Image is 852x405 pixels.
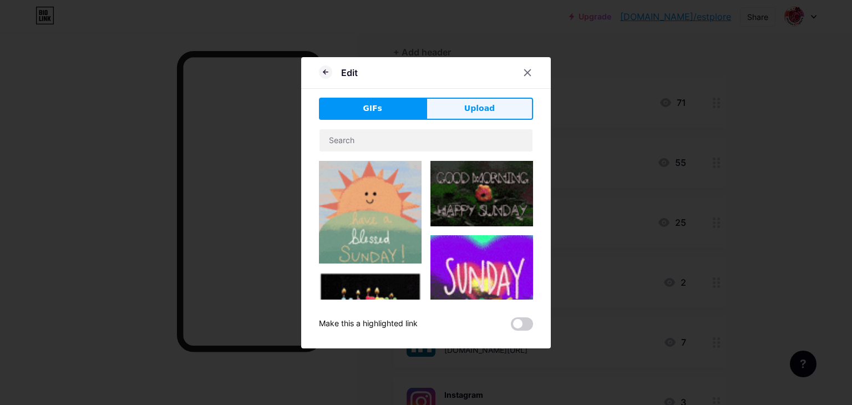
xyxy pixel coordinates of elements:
img: Gihpy [319,161,422,264]
div: Make this a highlighted link [319,317,418,331]
input: Search [319,129,532,151]
div: Edit [341,66,358,79]
span: Upload [464,103,495,114]
img: Gihpy [430,235,533,338]
span: GIFs [363,103,382,114]
button: GIFs [319,98,426,120]
button: Upload [426,98,533,120]
img: Gihpy [430,161,533,226]
img: Gihpy [319,272,422,346]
